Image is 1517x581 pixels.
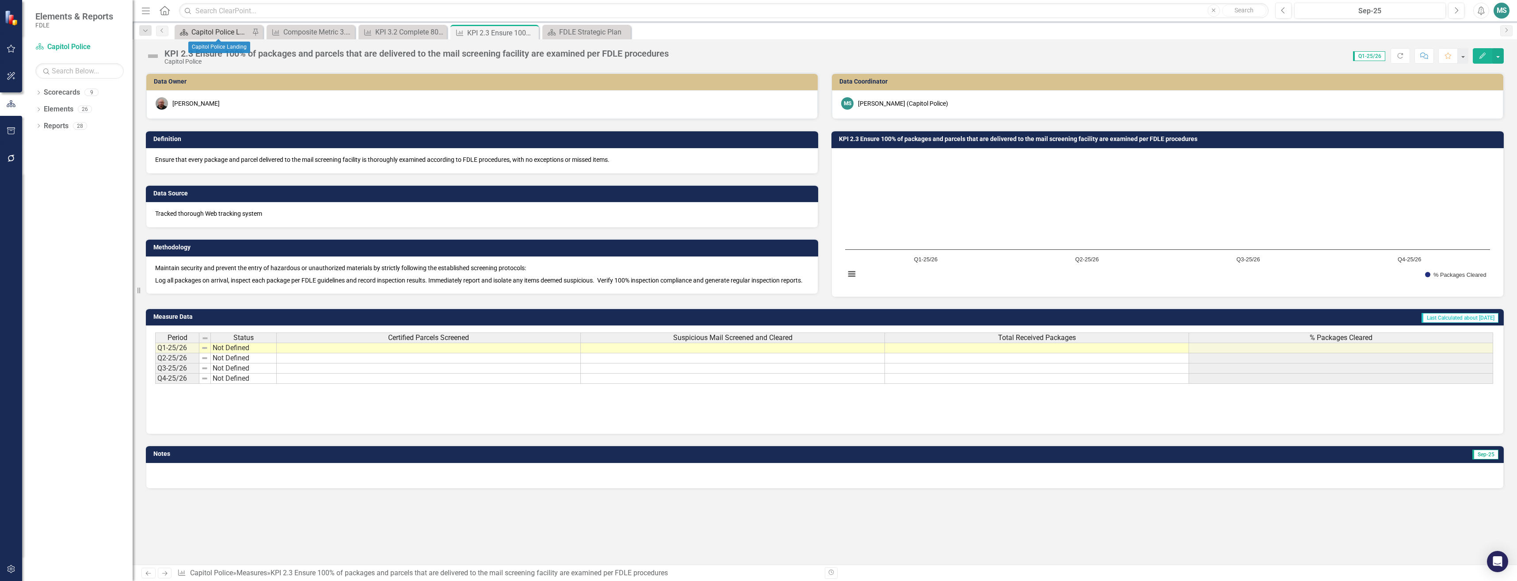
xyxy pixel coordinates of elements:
[283,27,353,38] div: Composite Metric 3.1 Number of employment backgrounds completed
[179,3,1269,19] input: Search ClearPoint...
[841,155,1494,288] svg: Interactive chart
[164,49,669,58] div: KPI 2.3 Ensure 100% of packages and parcels that are delivered to the mail screening facility are...
[201,375,208,382] img: 8DAGhfEEPCf229AAAAAElFTkSuQmCC
[44,88,80,98] a: Scorecards
[233,334,254,342] span: Status
[155,353,199,363] td: Q2-25/26
[44,121,69,131] a: Reports
[388,334,469,342] span: Certified Parcels Screened
[1222,4,1266,17] button: Search
[155,363,199,374] td: Q3-25/26
[155,343,199,353] td: Q1-25/26
[73,122,87,130] div: 28
[201,355,208,362] img: 8DAGhfEEPCf229AAAAAElFTkSuQmCC
[998,334,1076,342] span: Total Received Packages
[839,78,1499,85] h3: Data Coordinator
[84,89,99,96] div: 9
[1235,7,1254,14] span: Search
[35,22,113,29] small: FDLE
[361,27,445,38] a: KPI 3.2 Complete 80% of vendor background checks [DATE].
[375,27,445,38] div: KPI 3.2 Complete 80% of vendor background checks [DATE].
[188,42,250,53] div: Capitol Police Landing
[4,10,20,26] img: ClearPoint Strategy
[155,209,809,218] p: Tracked thorough Web tracking system
[201,344,208,352] img: 8DAGhfEEPCf229AAAAAElFTkSuQmCC
[1294,3,1446,19] button: Sep-25
[559,27,629,38] div: FDLE Strategic Plan
[153,313,606,320] h3: Measure Data
[211,374,277,384] td: Not Defined
[914,256,938,263] text: Q1-25/26
[545,27,629,38] a: FDLE Strategic Plan
[190,569,233,577] a: Capitol Police
[1075,256,1098,263] text: Q2-25/26
[1472,450,1498,459] span: Sep-25
[1398,256,1421,263] text: Q4-25/26
[1236,256,1260,263] text: Q3-25/26
[211,353,277,363] td: Not Defined
[1425,271,1487,278] button: Show % Packages Cleared
[172,99,220,108] div: [PERSON_NAME]
[177,27,250,38] a: Capitol Police Landing
[1297,6,1443,16] div: Sep-25
[858,99,948,108] div: [PERSON_NAME] (Capitol Police)
[35,63,124,79] input: Search Below...
[155,155,809,164] p: Ensure that every package and parcel delivered to the mail screening facility is thoroughly exami...
[177,568,818,578] div: » »
[271,569,668,577] div: KPI 2.3 Ensure 100% of packages and parcels that are delivered to the mail screening facility are...
[467,27,537,38] div: KPI 2.3 Ensure 100% of packages and parcels that are delivered to the mail screening facility are...
[1353,51,1385,61] span: Q1-25/26
[841,97,854,110] div: MS
[156,97,168,110] img: David McCranie
[35,42,124,52] a: Capitol Police
[236,569,267,577] a: Measures
[153,451,670,457] h3: Notes
[211,343,277,353] td: Not Defined
[44,104,73,115] a: Elements
[1487,551,1508,572] div: Open Intercom Messenger
[155,274,809,285] p: Log all packages on arrival, inspect each package per FDLE guidelines and record inspection resul...
[154,78,813,85] h3: Data Owner
[146,49,160,63] img: Not Defined
[841,155,1494,288] div: Chart. Highcharts interactive chart.
[153,244,814,251] h3: Methodology
[211,363,277,374] td: Not Defined
[153,190,814,197] h3: Data Source
[846,268,858,280] button: View chart menu, Chart
[1310,334,1372,342] span: % Packages Cleared
[1494,3,1509,19] button: MS
[155,374,199,384] td: Q4-25/26
[153,136,814,142] h3: Definition
[164,58,669,65] div: Capitol Police
[673,334,793,342] span: Suspicious Mail Screened and Cleared
[202,335,209,342] img: 8DAGhfEEPCf229AAAAAElFTkSuQmCC
[839,136,1499,142] h3: KPI 2.3 Ensure 100% of packages and parcels that are delivered to the mail screening facility are...
[269,27,353,38] a: Composite Metric 3.1 Number of employment backgrounds completed
[1422,313,1498,323] span: Last Calculated about [DATE]
[155,264,809,274] p: Maintain security and prevent the entry of hazardous or unauthorized materials by strictly follow...
[201,365,208,372] img: 8DAGhfEEPCf229AAAAAElFTkSuQmCC
[78,106,92,113] div: 26
[168,334,187,342] span: Period
[35,11,113,22] span: Elements & Reports
[191,27,250,38] div: Capitol Police Landing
